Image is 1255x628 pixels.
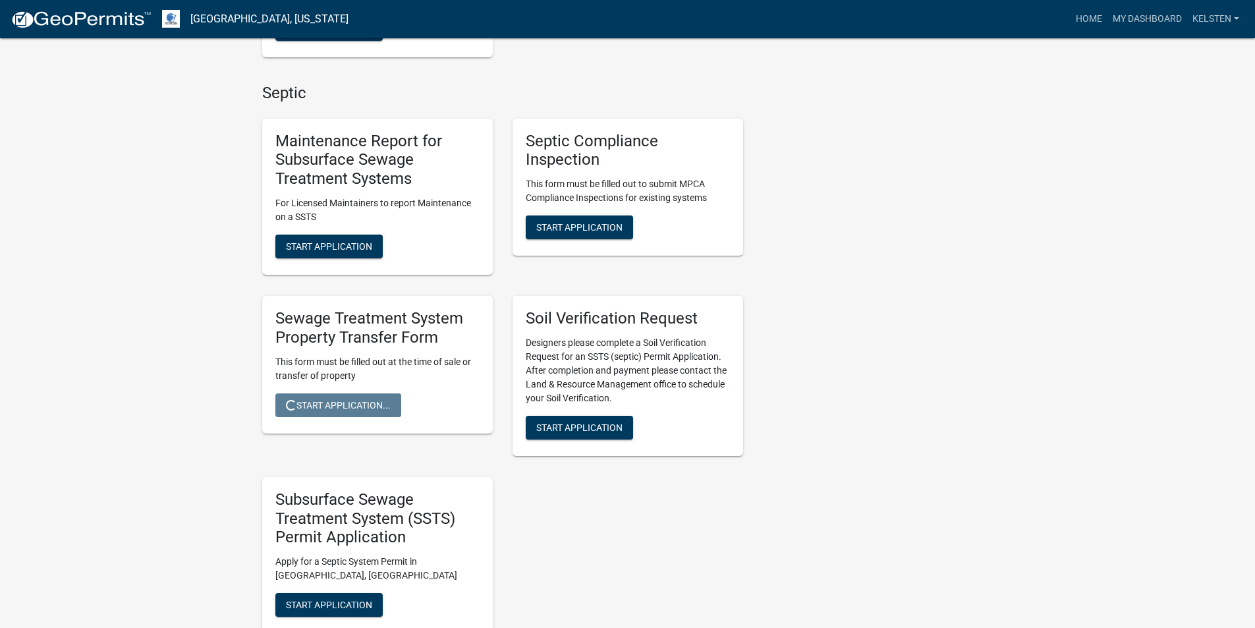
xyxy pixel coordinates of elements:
span: Start Application [286,600,372,610]
h5: Soil Verification Request [526,309,730,328]
span: Start Application [536,422,623,432]
h5: Septic Compliance Inspection [526,132,730,170]
p: This form must be filled out to submit MPCA Compliance Inspections for existing systems [526,177,730,205]
span: Start Application [536,222,623,233]
a: Kelsten [1187,7,1244,32]
span: Start Application... [286,399,391,410]
p: Apply for a Septic System Permit in [GEOGRAPHIC_DATA], [GEOGRAPHIC_DATA] [275,555,480,583]
p: This form must be filled out at the time of sale or transfer of property [275,355,480,383]
h5: Subsurface Sewage Treatment System (SSTS) Permit Application [275,490,480,547]
button: Start Application... [275,393,401,417]
h5: Maintenance Report for Subsurface Sewage Treatment Systems [275,132,480,188]
p: For Licensed Maintainers to report Maintenance on a SSTS [275,196,480,224]
button: Start Application [275,17,383,41]
h4: Septic [262,84,743,103]
a: Home [1071,7,1107,32]
p: Designers please complete a Soil Verification Request for an SSTS (septic) Permit Application. Af... [526,336,730,405]
a: [GEOGRAPHIC_DATA], [US_STATE] [190,8,349,30]
button: Start Application [275,593,383,617]
img: Otter Tail County, Minnesota [162,10,180,28]
h5: Sewage Treatment System Property Transfer Form [275,309,480,347]
button: Start Application [275,235,383,258]
a: My Dashboard [1107,7,1187,32]
button: Start Application [526,215,633,239]
button: Start Application [526,416,633,440]
span: Start Application [286,241,372,252]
